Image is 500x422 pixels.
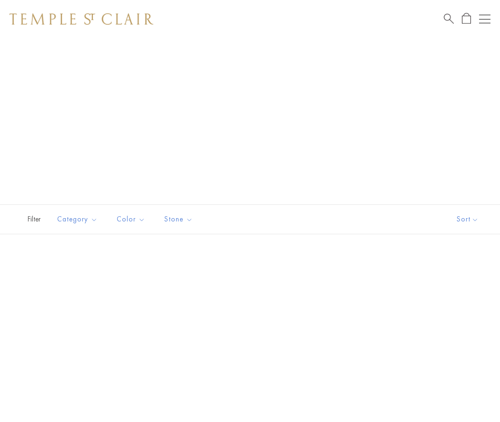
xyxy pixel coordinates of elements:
[479,13,490,25] button: Open navigation
[52,213,105,225] span: Category
[444,13,454,25] a: Search
[110,209,152,230] button: Color
[10,13,153,25] img: Temple St. Clair
[112,213,152,225] span: Color
[435,205,500,234] button: Show sort by
[157,209,200,230] button: Stone
[50,209,105,230] button: Category
[462,13,471,25] a: Open Shopping Bag
[160,213,200,225] span: Stone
